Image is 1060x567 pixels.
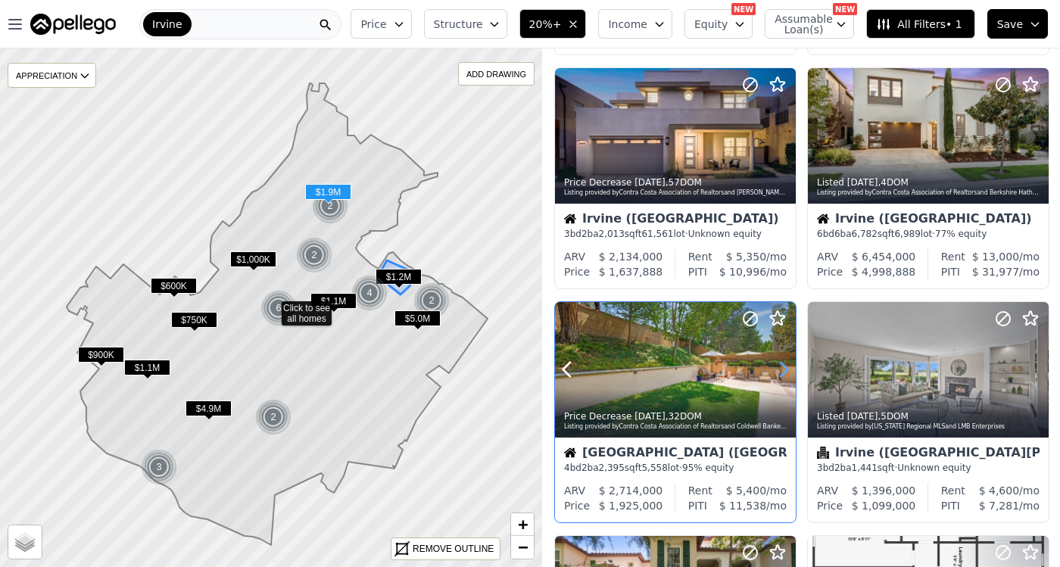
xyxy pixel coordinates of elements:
[310,293,357,309] span: $1.1M
[817,447,1040,462] div: Irvine ([GEOGRAPHIC_DATA][PERSON_NAME])
[852,266,916,278] span: $ 4,998,888
[564,462,787,474] div: 4 bd 2 ba sqft lot · 95% equity
[141,449,177,485] div: 3
[459,63,534,85] div: ADD DRAWING
[8,525,42,559] a: Layers
[78,347,124,363] span: $900K
[688,249,712,264] div: Rent
[564,264,590,279] div: Price
[394,310,441,326] span: $5.0M
[941,498,960,513] div: PITI
[634,411,666,422] time: 2025-09-12 21:03
[694,17,728,32] span: Equity
[511,513,534,536] a: Zoom in
[305,184,351,200] span: $1.9M
[817,498,843,513] div: Price
[185,400,232,422] div: $4.9M
[598,9,672,39] button: Income
[599,229,625,239] span: 2,013
[518,515,528,534] span: +
[564,447,576,459] img: House
[731,3,756,15] div: NEW
[296,237,333,273] img: g1.png
[965,483,1040,498] div: /mo
[310,293,357,315] div: $1.1M
[511,536,534,559] a: Zoom out
[641,463,667,473] span: 5,558
[599,484,663,497] span: $ 2,714,000
[987,9,1048,39] button: Save
[765,9,854,39] button: Assumable Loan(s)
[376,269,422,291] div: $1.2M
[255,399,291,435] div: 2
[599,251,663,263] span: $ 2,134,000
[296,237,332,273] div: 2
[852,484,916,497] span: $ 1,396,000
[775,14,823,35] span: Assumable Loan(s)
[564,176,788,188] div: Price Decrease , 57 DOM
[817,447,829,459] img: Condominium
[852,500,916,512] span: $ 1,099,000
[852,251,916,263] span: $ 6,454,000
[688,483,712,498] div: Rent
[554,301,795,523] a: Price Decrease [DATE],32DOMListing provided byContra Costa Association of Realtorsand Coldwell Ba...
[817,264,843,279] div: Price
[960,498,1040,513] div: /mo
[78,347,124,369] div: $900K
[965,249,1040,264] div: /mo
[817,422,1041,431] div: Listing provided by [US_STATE] Regional MLS and LMB Enterprises
[833,3,857,15] div: NEW
[141,449,178,485] img: g1.png
[852,463,878,473] span: 1,441
[941,483,965,498] div: Rent
[847,177,878,188] time: 2025-09-13 14:44
[564,422,788,431] div: Listing provided by Contra Costa Association of Realtors and Coldwell Banker Platinum Prop
[979,484,1019,497] span: $ 4,600
[634,177,666,188] time: 2025-09-13 22:28
[413,282,450,319] div: 2
[351,275,388,311] div: 4
[518,537,528,556] span: −
[599,500,663,512] span: $ 1,925,000
[564,213,787,228] div: Irvine ([GEOGRAPHIC_DATA])
[817,249,838,264] div: ARV
[529,17,562,32] span: 20%+
[171,312,217,328] span: $750K
[817,176,1041,188] div: Listed , 4 DOM
[807,67,1048,289] a: Listed [DATE],4DOMListing provided byContra Costa Association of Realtorsand Berkshire Hathaway H...
[707,264,787,279] div: /mo
[960,264,1040,279] div: /mo
[608,17,647,32] span: Income
[151,278,197,294] span: $600K
[8,63,96,88] div: APPRECIATION
[351,9,411,39] button: Price
[817,188,1041,198] div: Listing provided by Contra Costa Association of Realtors and Berkshire Hathaway HomeService
[434,17,482,32] span: Structure
[564,447,787,462] div: [GEOGRAPHIC_DATA] ([GEOGRAPHIC_DATA])
[726,251,766,263] span: $ 5,350
[807,301,1048,523] a: Listed [DATE],5DOMListing provided by[US_STATE] Regional MLSand LMB EnterprisesCondominiumIrvine ...
[124,360,170,382] div: $1.1M
[707,498,787,513] div: /mo
[997,17,1023,32] span: Save
[641,229,673,239] span: 61,561
[688,264,707,279] div: PITI
[260,290,297,326] div: 6
[712,249,787,264] div: /mo
[712,483,787,498] div: /mo
[360,17,386,32] span: Price
[351,275,388,311] img: g1.png
[817,462,1040,474] div: 3 bd 2 ba sqft · Unknown equity
[852,229,878,239] span: 6,782
[564,228,787,240] div: 3 bd 2 ba sqft lot · Unknown equity
[30,14,116,35] img: Pellego
[866,9,974,39] button: All Filters• 1
[979,500,1019,512] span: $ 7,281
[894,229,920,239] span: 6,989
[376,269,422,285] span: $1.2M
[719,266,766,278] span: $ 10,996
[413,282,450,319] img: g1.png
[230,251,276,267] span: $1,000K
[564,188,788,198] div: Listing provided by Contra Costa Association of Realtors and [PERSON_NAME] Realty
[564,213,576,225] img: House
